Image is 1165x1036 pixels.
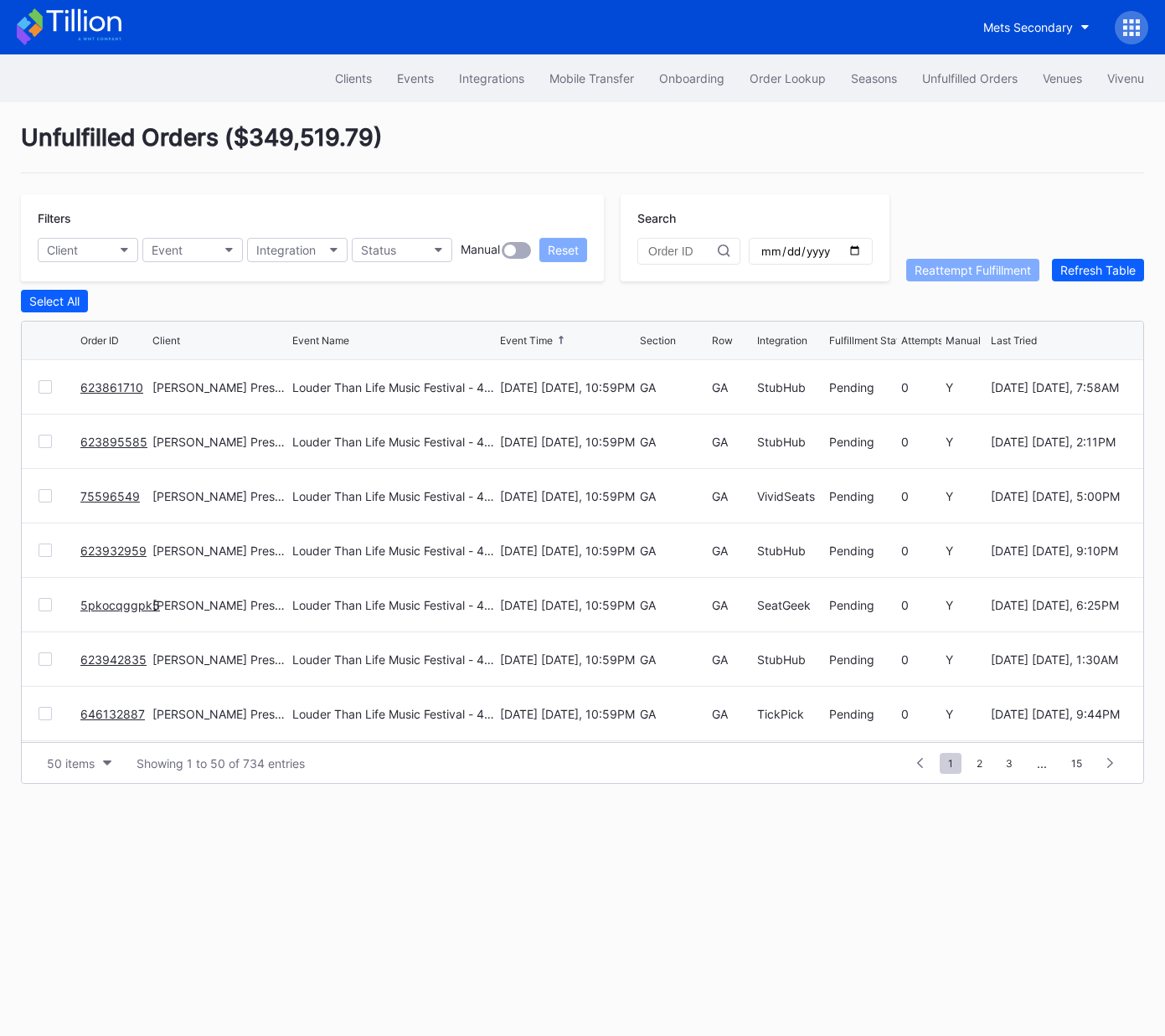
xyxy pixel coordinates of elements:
[991,598,1126,612] div: [DATE] [DATE], 6:25PM
[712,544,753,558] div: GA
[352,238,452,262] button: Status
[922,71,1018,85] div: Unfulfilled Orders
[991,652,1126,667] div: [DATE] [DATE], 1:30AM
[292,435,496,449] div: Louder Than Life Music Festival - 4 Day Pass (9/18 - 9/21)
[946,334,981,347] div: Manual
[838,63,910,94] button: Seasons
[901,334,943,347] div: Attempts
[80,598,160,612] a: 5pkocqggpk5
[500,598,636,612] div: [DATE] [DATE], 10:59PM
[47,756,95,771] div: 50 items
[829,652,897,667] div: Pending
[737,63,838,94] a: Order Lookup
[1107,71,1144,85] div: Vivenu
[946,435,987,449] div: Y
[640,544,708,558] div: GA
[256,243,316,257] div: Integration
[829,598,897,612] div: Pending
[500,544,636,558] div: [DATE] [DATE], 10:59PM
[80,707,145,721] a: 646132887
[292,707,496,721] div: Louder Than Life Music Festival - 4 Day Pass (9/18 - 9/21)
[397,71,434,85] div: Events
[712,380,753,394] div: GA
[292,334,349,347] div: Event Name
[901,544,942,558] div: 0
[757,544,825,558] div: StubHub
[901,489,942,503] div: 0
[712,489,753,503] div: GA
[968,753,991,774] span: 2
[47,243,78,257] div: Client
[500,489,636,503] div: [DATE] [DATE], 10:59PM
[640,435,708,449] div: GA
[21,290,88,312] button: Select All
[137,756,305,771] div: Showing 1 to 50 of 734 entries
[640,707,708,721] div: GA
[648,245,718,258] input: Order ID
[292,652,496,667] div: Louder Than Life Music Festival - 4 Day Pass (9/18 - 9/21)
[757,598,825,612] div: SeatGeek
[292,380,496,394] div: Louder Than Life Music Festival - 4 Day Pass (9/18 - 9/21)
[659,71,724,85] div: Onboarding
[80,544,147,558] a: 623932959
[152,707,288,721] div: [PERSON_NAME] Presents Secondary
[1060,263,1136,277] div: Refresh Table
[910,63,1030,94] button: Unfulfilled Orders
[1024,756,1059,771] div: ...
[637,211,873,225] div: Search
[80,489,140,503] a: 75596549
[757,334,807,347] div: Integration
[459,71,524,85] div: Integrations
[152,243,183,257] div: Event
[461,242,500,259] div: Manual
[500,435,636,449] div: [DATE] [DATE], 10:59PM
[901,380,942,394] div: 0
[640,598,708,612] div: GA
[500,334,553,347] div: Event Time
[537,63,647,94] button: Mobile Transfer
[80,435,147,449] a: 623895585
[983,20,1073,34] div: Mets Secondary
[757,652,825,667] div: StubHub
[384,63,446,94] a: Events
[946,598,987,612] div: Y
[946,652,987,667] div: Y
[142,238,243,262] button: Event
[901,652,942,667] div: 0
[712,435,753,449] div: GA
[946,380,987,394] div: Y
[29,294,80,308] div: Select All
[829,334,910,347] div: Fulfillment Status
[549,71,634,85] div: Mobile Transfer
[80,334,119,347] div: Order ID
[152,435,288,449] div: [PERSON_NAME] Presents Secondary
[640,489,708,503] div: GA
[829,544,897,558] div: Pending
[712,598,753,612] div: GA
[38,238,138,262] button: Client
[829,435,897,449] div: Pending
[991,435,1126,449] div: [DATE] [DATE], 2:11PM
[361,243,396,257] div: Status
[971,12,1102,43] button: Mets Secondary
[152,334,180,347] div: Client
[335,71,372,85] div: Clients
[152,598,288,612] div: [PERSON_NAME] Presents Secondary
[500,652,636,667] div: [DATE] [DATE], 10:59PM
[712,707,753,721] div: GA
[152,652,288,667] div: [PERSON_NAME] Presents Secondary
[640,380,708,394] div: GA
[991,334,1037,347] div: Last Tried
[712,652,753,667] div: GA
[991,489,1126,503] div: [DATE] [DATE], 5:00PM
[750,71,826,85] div: Order Lookup
[292,544,496,558] div: Louder Than Life Music Festival - 4 Day Pass (9/18 - 9/21)
[292,489,496,503] div: Louder Than Life Music Festival - 4 Day Pass (9/18 - 9/21)
[500,707,636,721] div: [DATE] [DATE], 10:59PM
[757,489,825,503] div: VividSeats
[1095,63,1157,94] a: Vivenu
[991,380,1126,394] div: [DATE] [DATE], 7:58AM
[38,211,587,225] div: Filters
